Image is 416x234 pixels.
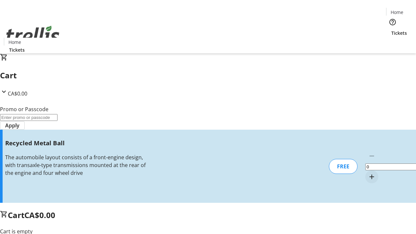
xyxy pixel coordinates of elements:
span: CA$0.00 [24,210,55,220]
button: Increment by one [365,170,378,183]
img: Orient E2E Organization 0iFQ4CTjzl's Logo [4,19,62,51]
h3: Recycled Metal Ball [5,138,147,148]
span: Tickets [391,30,407,36]
span: CA$0.00 [8,90,27,97]
span: Apply [5,122,19,129]
a: Tickets [386,30,412,36]
a: Home [386,9,407,16]
span: Home [8,39,21,45]
button: Help [386,16,399,29]
a: Tickets [4,46,30,53]
a: Home [4,39,25,45]
div: The automobile layout consists of a front-engine design, with transaxle-type transmissions mounte... [5,153,147,177]
div: FREE [329,159,357,174]
span: Tickets [9,46,25,53]
button: Cart [386,36,399,49]
span: Home [391,9,403,16]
